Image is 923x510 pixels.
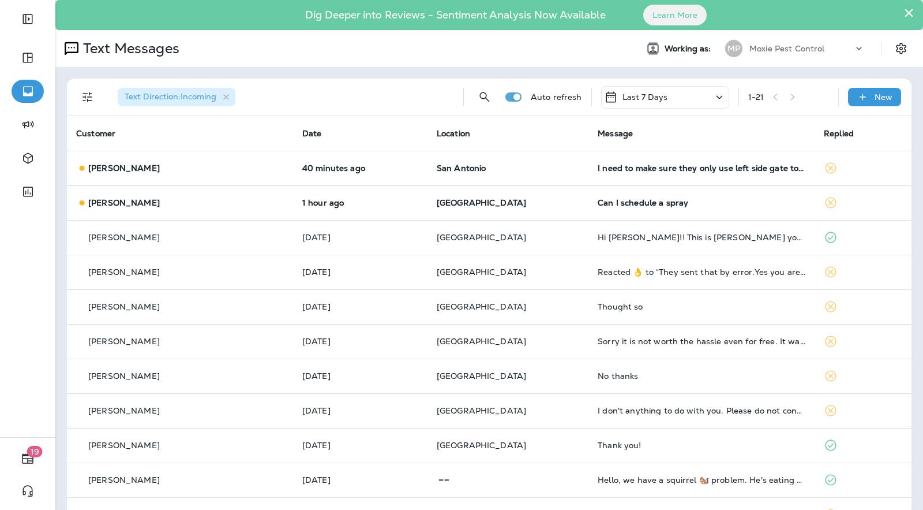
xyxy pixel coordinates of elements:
span: Location [437,128,470,139]
div: MP [725,40,742,57]
p: Text Messages [78,40,179,57]
span: [GEOGRAPHIC_DATA] [437,301,526,312]
span: [GEOGRAPHIC_DATA] [437,405,526,416]
span: [GEOGRAPHIC_DATA] [437,267,526,277]
p: Sep 27, 2025 05:57 PM [302,233,418,242]
span: 19 [27,446,43,457]
div: Text Direction:Incoming [118,88,235,106]
div: No thanks [598,371,805,381]
button: 19 [12,447,44,470]
span: Replied [824,128,854,139]
p: [PERSON_NAME] [88,371,160,381]
p: [PERSON_NAME] [88,302,160,311]
span: [GEOGRAPHIC_DATA] [437,440,526,451]
p: [PERSON_NAME] [88,406,160,415]
div: Thank you! [598,441,805,450]
span: Working as: [665,44,714,54]
span: [GEOGRAPHIC_DATA] [437,336,526,347]
span: [GEOGRAPHIC_DATA] [437,198,526,208]
p: Dig Deeper into Reviews - Sentiment Analysis Now Available [272,13,639,17]
p: Sep 25, 2025 02:04 PM [302,371,418,381]
div: I don't anything to do with you. Please do not continue to contact me. [598,406,805,415]
p: Sep 29, 2025 11:35 AM [302,163,418,173]
p: Last 7 Days [622,92,668,102]
button: Filters [76,85,99,109]
div: Hello, we have a squirrel 🐿️ problem. He's eating our patio furniture. Is there anything you can ... [598,475,805,485]
button: Learn More [643,5,707,25]
button: Close [903,3,914,22]
p: [PERSON_NAME] [88,441,160,450]
p: [PERSON_NAME] [88,337,160,346]
button: Expand Sidebar [12,8,44,31]
p: Sep 26, 2025 07:34 AM [302,267,418,277]
p: Auto refresh [531,92,582,102]
div: Reacted 👌 to “They sent that by error.Yes you are on the schedule and if you do not want us to co... [598,267,805,277]
p: [PERSON_NAME] [88,198,160,207]
p: Moxie Pest Control [749,44,825,53]
p: Sep 25, 2025 03:03 PM [302,302,418,311]
div: Thought so [598,302,805,311]
span: [GEOGRAPHIC_DATA] [437,232,526,243]
span: Customer [76,128,115,139]
span: Date [302,128,322,139]
div: Can I schedule a spray [598,198,805,207]
p: [PERSON_NAME] [88,267,160,277]
div: I need to make sure they only use left side gate to backyard. (When facing front of house) Right ... [598,163,805,173]
p: [PERSON_NAME] [88,163,160,173]
div: Hi Cameron!! This is Judy Birmingham your client on Red Oak Dr. I was wondering are flies somethi... [598,233,805,242]
p: Sep 23, 2025 09:29 PM [302,441,418,450]
p: Sep 25, 2025 02:56 PM [302,337,418,346]
span: San Antonio [437,163,486,173]
span: Message [598,128,633,139]
div: Sorry it is not worth the hassle even for free. It wasn't the job you did for us it was your cons... [598,337,805,346]
span: Text Direction : Incoming [125,91,216,102]
button: Settings [891,38,911,59]
p: [PERSON_NAME] [88,233,160,242]
div: 1 - 21 [748,92,764,102]
p: [PERSON_NAME] [88,475,160,485]
span: [GEOGRAPHIC_DATA] [437,371,526,381]
button: Search Messages [473,85,496,109]
p: Sep 25, 2025 01:58 PM [302,406,418,415]
p: Sep 23, 2025 02:46 PM [302,475,418,485]
p: New [875,92,892,102]
p: Sep 29, 2025 10:48 AM [302,198,418,207]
